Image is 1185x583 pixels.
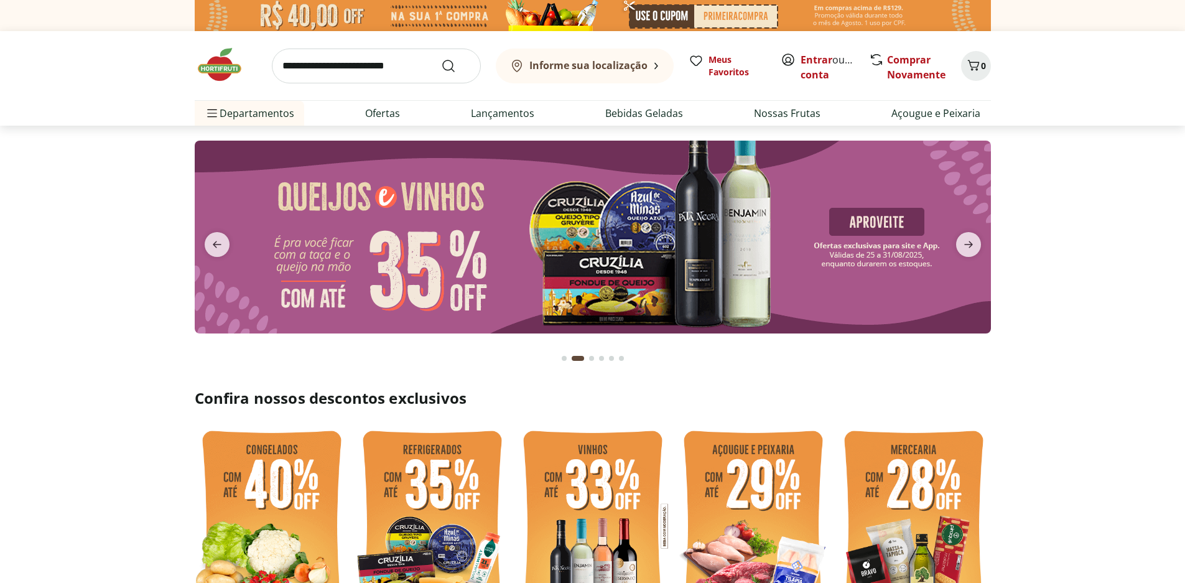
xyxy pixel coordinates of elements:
[195,232,239,257] button: previous
[961,51,991,81] button: Carrinho
[891,106,980,121] a: Açougue e Peixaria
[689,54,766,78] a: Meus Favoritos
[195,46,257,83] img: Hortifruti
[529,58,648,72] b: Informe sua localização
[597,343,606,373] button: Go to page 4 from fs-carousel
[471,106,534,121] a: Lançamentos
[946,232,991,257] button: next
[606,343,616,373] button: Go to page 5 from fs-carousel
[616,343,626,373] button: Go to page 6 from fs-carousel
[981,60,986,72] span: 0
[605,106,683,121] a: Bebidas Geladas
[569,343,587,373] button: Current page from fs-carousel
[801,53,832,67] a: Entrar
[365,106,400,121] a: Ofertas
[496,49,674,83] button: Informe sua localização
[272,49,481,83] input: search
[801,53,869,82] a: Criar conta
[195,388,991,408] h2: Confira nossos descontos exclusivos
[559,343,569,373] button: Go to page 1 from fs-carousel
[887,53,946,82] a: Comprar Novamente
[441,58,471,73] button: Submit Search
[205,98,294,128] span: Departamentos
[194,141,990,333] img: queijos e vinhos
[801,52,856,82] span: ou
[754,106,820,121] a: Nossas Frutas
[205,98,220,128] button: Menu
[709,54,766,78] span: Meus Favoritos
[587,343,597,373] button: Go to page 3 from fs-carousel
